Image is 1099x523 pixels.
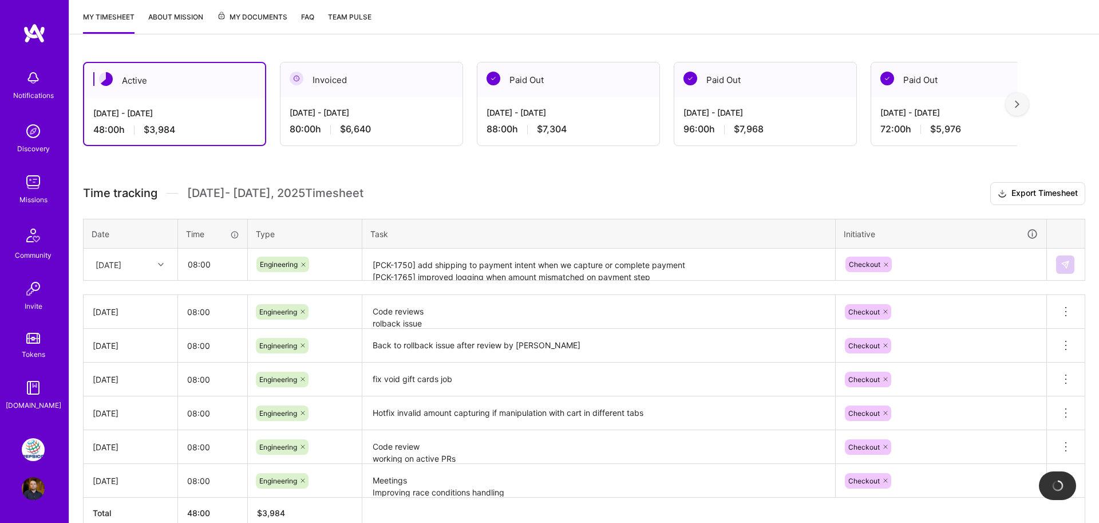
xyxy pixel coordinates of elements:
div: Paid Out [477,62,659,97]
span: Checkout [848,443,880,451]
textarea: fix void gift cards job [363,364,834,395]
div: Time [186,228,239,240]
a: My Documents [217,11,287,34]
div: [DATE] [93,441,168,453]
img: bell [22,66,45,89]
th: Date [84,219,178,249]
img: PepsiCo: SodaStream Intl. 2024 AOP [22,438,45,461]
div: Active [84,63,265,98]
textarea: Hotfix invalid amount capturing if manipulation with cart in different tabs [363,398,834,429]
img: Community [19,222,47,249]
button: Export Timesheet [990,182,1085,205]
span: $6,640 [340,123,371,135]
input: HH:MM [178,466,247,496]
span: Engineering [259,341,297,350]
div: [DATE] - [DATE] [487,107,650,119]
img: right [1015,100,1019,108]
a: My timesheet [83,11,135,34]
a: About Mission [148,11,203,34]
span: Engineering [259,308,297,316]
span: Checkout [848,341,880,350]
input: HH:MM [178,297,247,327]
th: Type [248,219,362,249]
img: Invoiced [290,72,303,85]
span: Engineering [259,409,297,418]
div: [DATE] [93,340,168,352]
div: null [1056,255,1076,274]
input: HH:MM [179,249,247,280]
textarea: [PCK-1750] add shipping to payment intent when we capture or complete payment [PCK-1765] improved... [363,250,834,280]
input: HH:MM [178,364,247,395]
th: Task [362,219,836,249]
input: HH:MM [178,432,247,462]
span: Checkout [848,409,880,418]
div: Missions [19,194,48,206]
span: [DATE] - [DATE] , 2025 Timesheet [187,186,363,200]
div: 88:00 h [487,123,650,135]
div: Community [15,249,52,261]
div: 96:00 h [683,123,847,135]
div: [DATE] [93,407,168,419]
div: [DATE] - [DATE] [290,107,453,119]
textarea: Code reviews rolback issue calls [363,296,834,328]
textarea: Back to rollback issue after review by [PERSON_NAME] [363,330,834,361]
img: logo [23,23,46,44]
i: icon Chevron [158,262,164,268]
span: Engineering [260,260,298,269]
img: Invite [22,277,45,300]
span: $5,976 [930,123,961,135]
img: User Avatar [22,477,45,500]
div: 48:00 h [93,124,256,136]
span: $7,304 [537,123,567,135]
span: $ 3,984 [257,508,285,518]
span: Team Pulse [328,13,371,21]
a: PepsiCo: SodaStream Intl. 2024 AOP [19,438,48,461]
div: 80:00 h [290,123,453,135]
img: Paid Out [683,72,697,85]
input: HH:MM [178,331,247,361]
div: [DATE] - [DATE] [683,107,847,119]
img: loading [1052,480,1064,491]
div: Paid Out [674,62,856,97]
div: 72:00 h [880,123,1044,135]
span: Checkout [849,260,880,269]
img: guide book [22,376,45,399]
div: Paid Out [871,62,1053,97]
img: Active [99,72,113,86]
img: Paid Out [880,72,894,85]
div: [DATE] [93,475,168,487]
img: Paid Out [487,72,500,85]
div: Invite [25,300,42,312]
img: tokens [26,333,40,344]
span: $7,968 [734,123,764,135]
div: Notifications [13,89,54,101]
span: Checkout [848,308,880,316]
div: [DATE] [93,373,168,386]
div: Discovery [17,143,50,155]
div: [DATE] [96,258,121,270]
div: Invoiced [280,62,462,97]
span: Engineering [259,375,297,384]
textarea: Meetings Improving race conditions handling [363,465,834,497]
img: teamwork [22,171,45,194]
textarea: Code review working on active PRs [363,431,834,463]
div: Initiative [844,227,1038,241]
span: My Documents [217,11,287,23]
img: Submit [1061,260,1070,269]
div: [DATE] - [DATE] [880,107,1044,119]
i: icon Download [998,188,1007,200]
span: Time tracking [83,186,157,200]
div: [DATE] - [DATE] [93,107,256,119]
a: User Avatar [19,477,48,500]
a: FAQ [301,11,314,34]
img: discovery [22,120,45,143]
div: [DATE] [93,306,168,318]
div: Tokens [22,348,45,360]
span: Engineering [259,477,297,485]
span: $3,984 [144,124,175,136]
div: [DOMAIN_NAME] [6,399,61,411]
input: HH:MM [178,398,247,428]
span: Engineering [259,443,297,451]
span: Checkout [848,477,880,485]
span: Checkout [848,375,880,384]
